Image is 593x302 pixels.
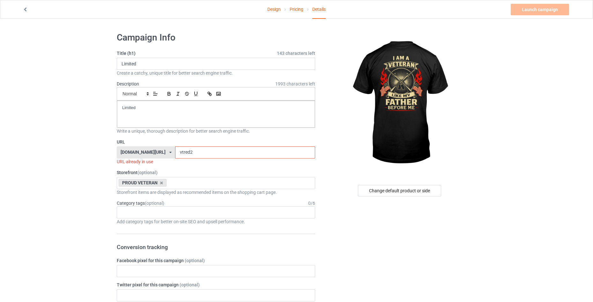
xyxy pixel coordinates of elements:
div: Change default product or side [358,185,441,196]
span: (optional) [145,201,164,206]
div: URL already in use [117,158,315,165]
h1: Campaign Info [117,32,315,43]
span: 1993 characters left [275,81,315,87]
label: Description [117,81,139,86]
p: Limited [122,105,310,111]
h3: Conversion tracking [117,243,315,251]
label: URL [117,139,315,145]
div: 0 / 6 [308,200,315,206]
div: Create a catchy, unique title for better search engine traffic. [117,70,315,76]
div: Add category tags for better on-site SEO and upsell performance. [117,218,315,225]
div: PROUD VETERAN [119,179,167,187]
a: Design [267,0,281,18]
label: Category tags [117,200,164,206]
label: Title (h1) [117,50,315,56]
label: Facebook pixel for this campaign [117,257,315,264]
label: Twitter pixel for this campaign [117,282,315,288]
div: [DOMAIN_NAME][URL] [121,150,166,154]
span: 143 characters left [277,50,315,56]
span: (optional) [185,258,205,263]
div: Details [312,0,326,19]
div: Storefront items are displayed as recommended items on the shopping cart page. [117,189,315,195]
span: (optional) [180,282,200,287]
a: Pricing [290,0,303,18]
span: (optional) [137,170,158,175]
label: Storefront [117,169,315,176]
div: Write a unique, thorough description for better search engine traffic. [117,128,315,134]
